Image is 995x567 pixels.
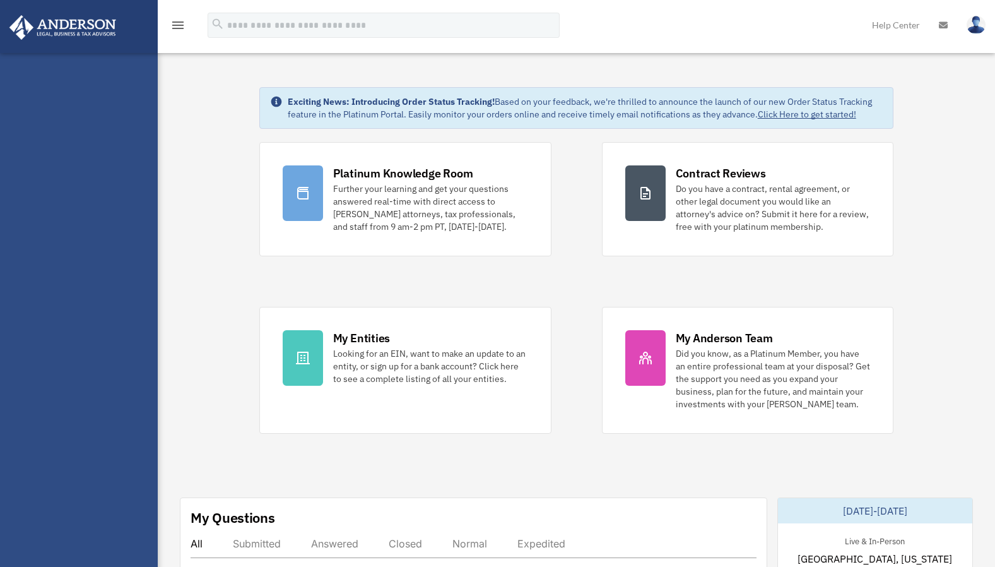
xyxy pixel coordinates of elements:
a: Contract Reviews Do you have a contract, rental agreement, or other legal document you would like... [602,142,894,256]
i: search [211,17,225,31]
div: Live & In-Person [835,534,915,547]
div: My Anderson Team [676,330,773,346]
i: menu [170,18,185,33]
div: Based on your feedback, we're thrilled to announce the launch of our new Order Status Tracking fe... [288,95,883,121]
div: Closed [389,537,422,550]
div: [DATE]-[DATE] [778,498,972,523]
div: Looking for an EIN, want to make an update to an entity, or sign up for a bank account? Click her... [333,347,528,385]
div: Expedited [517,537,565,550]
div: Answered [311,537,358,550]
a: Platinum Knowledge Room Further your learning and get your questions answered real-time with dire... [259,142,551,256]
div: Do you have a contract, rental agreement, or other legal document you would like an attorney's ad... [676,182,871,233]
div: Submitted [233,537,281,550]
div: My Questions [191,508,275,527]
a: My Anderson Team Did you know, as a Platinum Member, you have an entire professional team at your... [602,307,894,434]
div: All [191,537,203,550]
div: Contract Reviews [676,165,766,181]
div: Did you know, as a Platinum Member, you have an entire professional team at your disposal? Get th... [676,347,871,410]
img: User Pic [967,16,986,34]
a: Click Here to get started! [758,109,856,120]
span: [GEOGRAPHIC_DATA], [US_STATE] [798,551,952,566]
a: My Entities Looking for an EIN, want to make an update to an entity, or sign up for a bank accoun... [259,307,551,434]
a: menu [170,22,185,33]
div: Platinum Knowledge Room [333,165,473,181]
div: Further your learning and get your questions answered real-time with direct access to [PERSON_NAM... [333,182,528,233]
div: Normal [452,537,487,550]
img: Anderson Advisors Platinum Portal [6,15,120,40]
div: My Entities [333,330,390,346]
strong: Exciting News: Introducing Order Status Tracking! [288,96,495,107]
